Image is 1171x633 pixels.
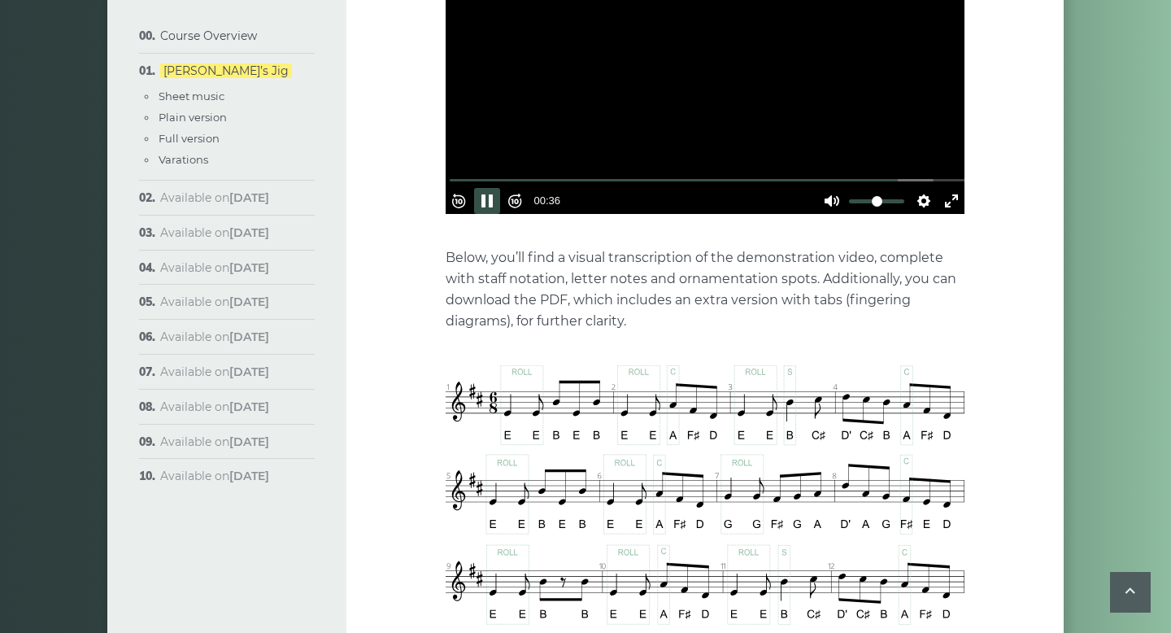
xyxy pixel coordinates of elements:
span: Available on [160,469,269,483]
a: [PERSON_NAME]’s Jig [160,63,292,78]
a: Course Overview [160,28,257,43]
strong: [DATE] [229,434,269,449]
span: Available on [160,399,269,414]
a: Varations [159,153,208,166]
span: Available on [160,330,269,344]
span: Available on [160,365,269,379]
strong: [DATE] [229,260,269,275]
span: Available on [160,295,269,309]
a: Plain version [159,111,227,124]
strong: [DATE] [229,190,269,205]
strong: [DATE] [229,330,269,344]
strong: [DATE] [229,365,269,379]
strong: [DATE] [229,225,269,240]
strong: [DATE] [229,295,269,309]
span: Available on [160,225,269,240]
a: Sheet music [159,89,224,103]
span: Available on [160,260,269,275]
strong: [DATE] [229,469,269,483]
span: Available on [160,190,269,205]
strong: [DATE] [229,399,269,414]
a: Full version [159,132,220,145]
span: Available on [160,434,269,449]
p: Below, you’ll find a visual transcription of the demonstration video, complete with staff notatio... [446,247,964,332]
